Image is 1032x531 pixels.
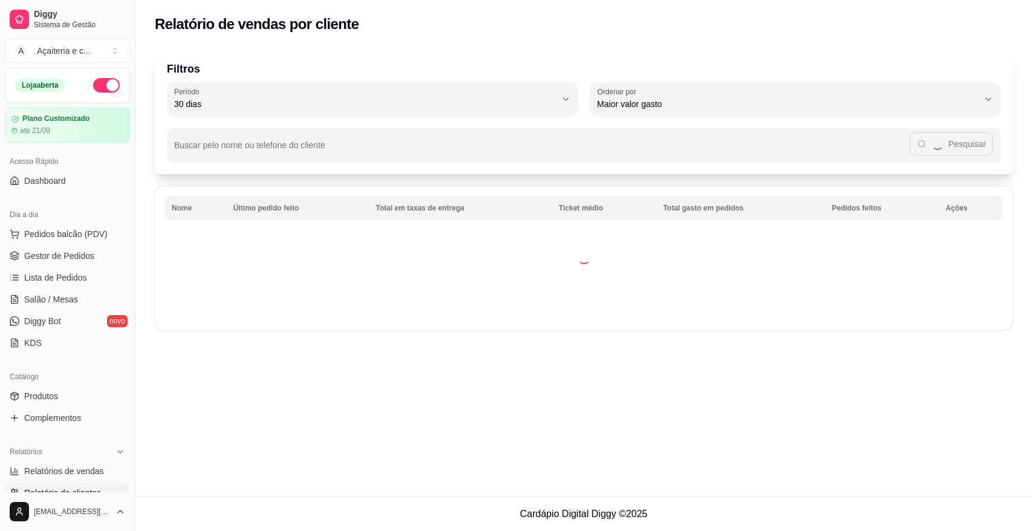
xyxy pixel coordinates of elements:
[24,337,42,349] span: KDS
[5,461,130,481] a: Relatórios de vendas
[15,45,27,57] span: A
[24,390,58,402] span: Produtos
[5,333,130,353] a: KDS
[167,82,578,116] button: Período30 dias
[24,465,104,477] span: Relatórios de vendas
[24,293,78,305] span: Salão / Mesas
[5,246,130,265] a: Gestor de Pedidos
[20,126,50,135] article: até 21/09
[34,20,125,30] span: Sistema de Gestão
[5,5,130,34] a: DiggySistema de Gestão
[597,86,640,97] label: Ordenar por
[597,98,979,110] span: Maior valor gasto
[5,224,130,244] button: Pedidos balcão (PDV)
[578,252,590,264] div: Loading
[135,497,1032,531] footer: Cardápio Digital Diggy © 2025
[5,268,130,287] a: Lista de Pedidos
[174,144,909,156] input: Buscar pelo nome ou telefone do cliente
[5,367,130,386] div: Catálogo
[5,108,130,142] a: Plano Customizadoaté 21/09
[590,82,1001,116] button: Ordenar porMaior valor gasto
[93,78,120,93] button: Alterar Status
[24,175,66,187] span: Dashboard
[5,152,130,171] div: Acesso Rápido
[174,86,203,97] label: Período
[167,60,1001,77] p: Filtros
[174,98,556,110] span: 30 dias
[5,311,130,331] a: Diggy Botnovo
[24,272,87,284] span: Lista de Pedidos
[24,315,61,327] span: Diggy Bot
[5,386,130,406] a: Produtos
[34,9,125,20] span: Diggy
[5,290,130,309] a: Salão / Mesas
[37,45,91,57] div: Açaiteria e c ...
[24,487,101,499] span: Relatório de clientes
[22,114,89,123] article: Plano Customizado
[5,205,130,224] div: Dia a dia
[24,250,94,262] span: Gestor de Pedidos
[15,79,65,92] div: Loja aberta
[34,507,111,516] span: [EMAIL_ADDRESS][DOMAIN_NAME]
[24,412,81,424] span: Complementos
[155,15,359,34] h2: Relatório de vendas por cliente
[5,171,130,191] a: Dashboard
[24,228,108,240] span: Pedidos balcão (PDV)
[5,39,130,63] button: Select a team
[5,408,130,428] a: Complementos
[10,447,42,457] span: Relatórios
[5,483,130,503] a: Relatório de clientes
[5,497,130,526] button: [EMAIL_ADDRESS][DOMAIN_NAME]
